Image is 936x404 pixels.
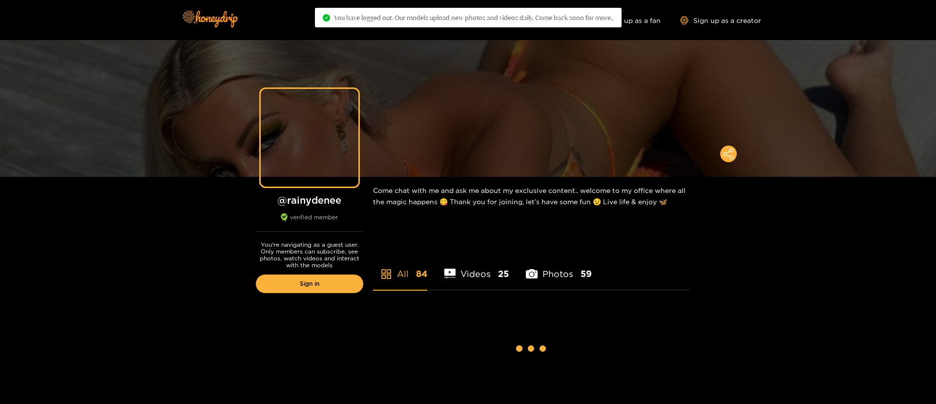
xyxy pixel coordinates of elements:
[416,268,427,280] span: 84
[256,213,363,232] div: verified member
[256,194,363,206] h1: @ rainydenee
[444,246,509,290] li: Videos
[256,275,363,293] a: Sign in
[498,268,509,280] span: 25
[526,246,592,290] li: Photos
[373,177,690,215] div: Come chat with me and ask me about my exclusive content.. welcome to my office where all the magi...
[373,246,427,290] li: All
[334,14,614,21] span: You have logged out. Our models upload new photos and videos daily. Come back soon for more..
[380,268,392,280] span: appstore
[256,241,363,269] p: You're navigating as a guest user. Only members can subscribe, see photos, watch videos and inter...
[680,16,761,24] a: Sign up as a creator
[594,16,661,24] a: Sign up as a fan
[581,268,592,280] span: 59
[323,14,330,21] span: check-circle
